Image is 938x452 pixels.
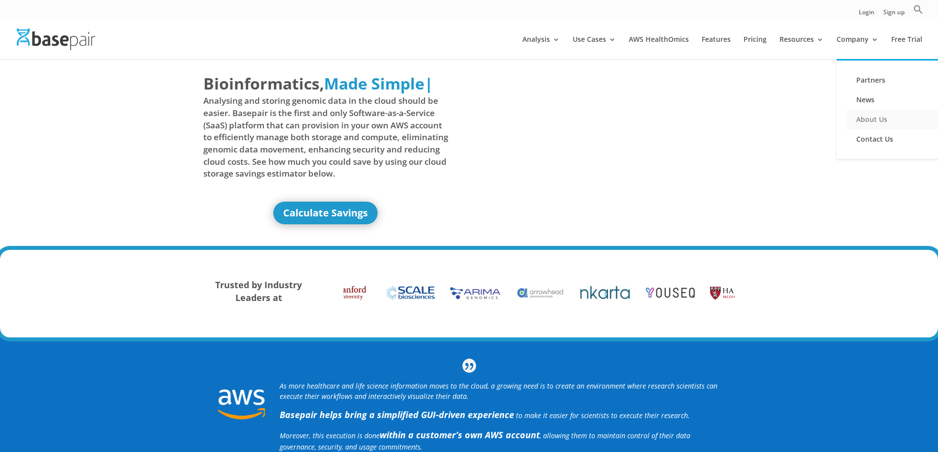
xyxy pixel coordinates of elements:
span: to make it easier for scientists to execute their research. [516,411,690,420]
span: Moreover, this execution is done , allowing them to maintain control of their data governance, se... [280,431,690,452]
span: | [424,73,433,94]
a: Sign up [883,9,905,20]
a: Search Icon Link [913,4,923,20]
a: Login [859,9,874,20]
a: Pricing [744,36,767,59]
strong: Trusted by Industry Leaders at [215,279,302,303]
strong: Basepair helps bring a simplified GUI-driven experience [280,409,514,421]
a: Calculate Savings [273,202,378,224]
a: Analysis [522,36,560,59]
a: Use Cases [573,36,616,59]
a: Features [702,36,731,59]
i: As more healthcare and life science information moves to the cloud, a growing need is to create a... [280,381,717,401]
b: within a customer’s own AWS account [380,429,540,441]
span: Bioinformatics, [203,72,324,95]
iframe: Basepair - NGS Analysis Simplified [477,72,722,210]
a: Resources [779,36,824,59]
a: Company [837,36,878,59]
svg: Search [913,4,923,14]
a: Free Trial [891,36,922,59]
a: AWS HealthOmics [629,36,689,59]
img: Basepair [17,29,95,50]
span: Analysing and storing genomic data in the cloud should be easier. Basepair is the first and only ... [203,95,449,180]
span: Made Simple [324,73,424,94]
iframe: Drift Widget Chat Controller [749,381,926,440]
